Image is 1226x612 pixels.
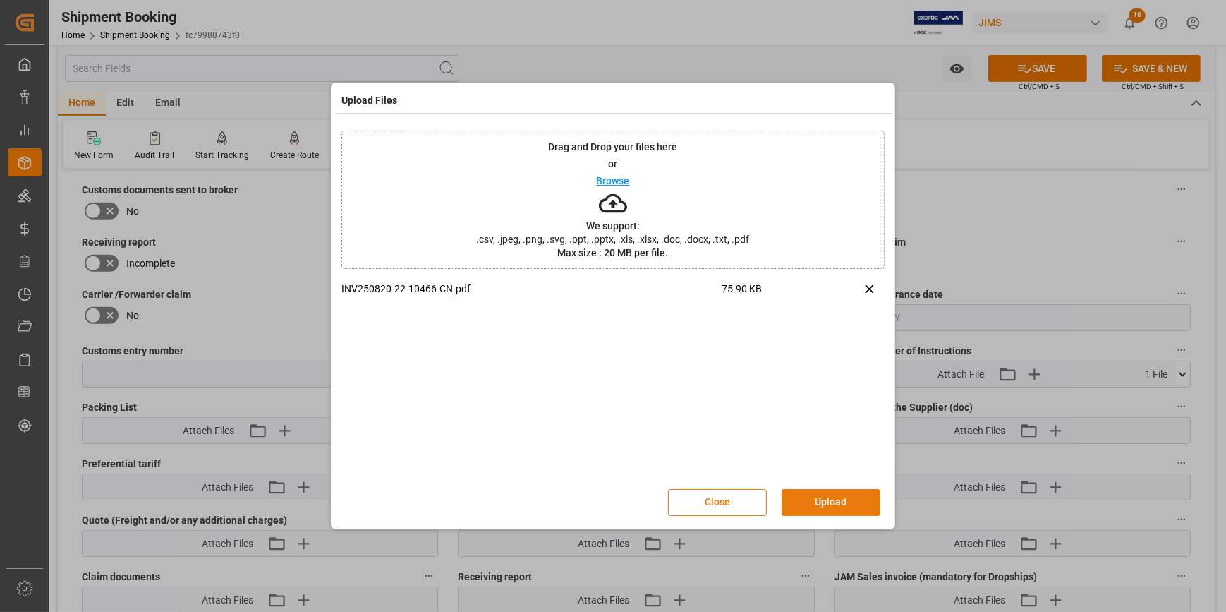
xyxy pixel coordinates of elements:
[549,142,678,152] p: Drag and Drop your files here
[668,489,767,516] button: Close
[586,221,640,231] p: We support:
[341,282,722,296] p: INV250820-22-10466-CN.pdf
[597,176,630,186] p: Browse
[341,93,397,108] h4: Upload Files
[722,282,818,306] span: 75.90 KB
[609,159,618,169] p: or
[782,489,880,516] button: Upload
[341,131,885,269] div: Drag and Drop your files hereorBrowseWe support:.csv, .jpeg, .png, .svg, .ppt, .pptx, .xls, .xlsx...
[468,234,759,244] span: .csv, .jpeg, .png, .svg, .ppt, .pptx, .xls, .xlsx, .doc, .docx, .txt, .pdf
[558,248,669,258] p: Max size : 20 MB per file.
